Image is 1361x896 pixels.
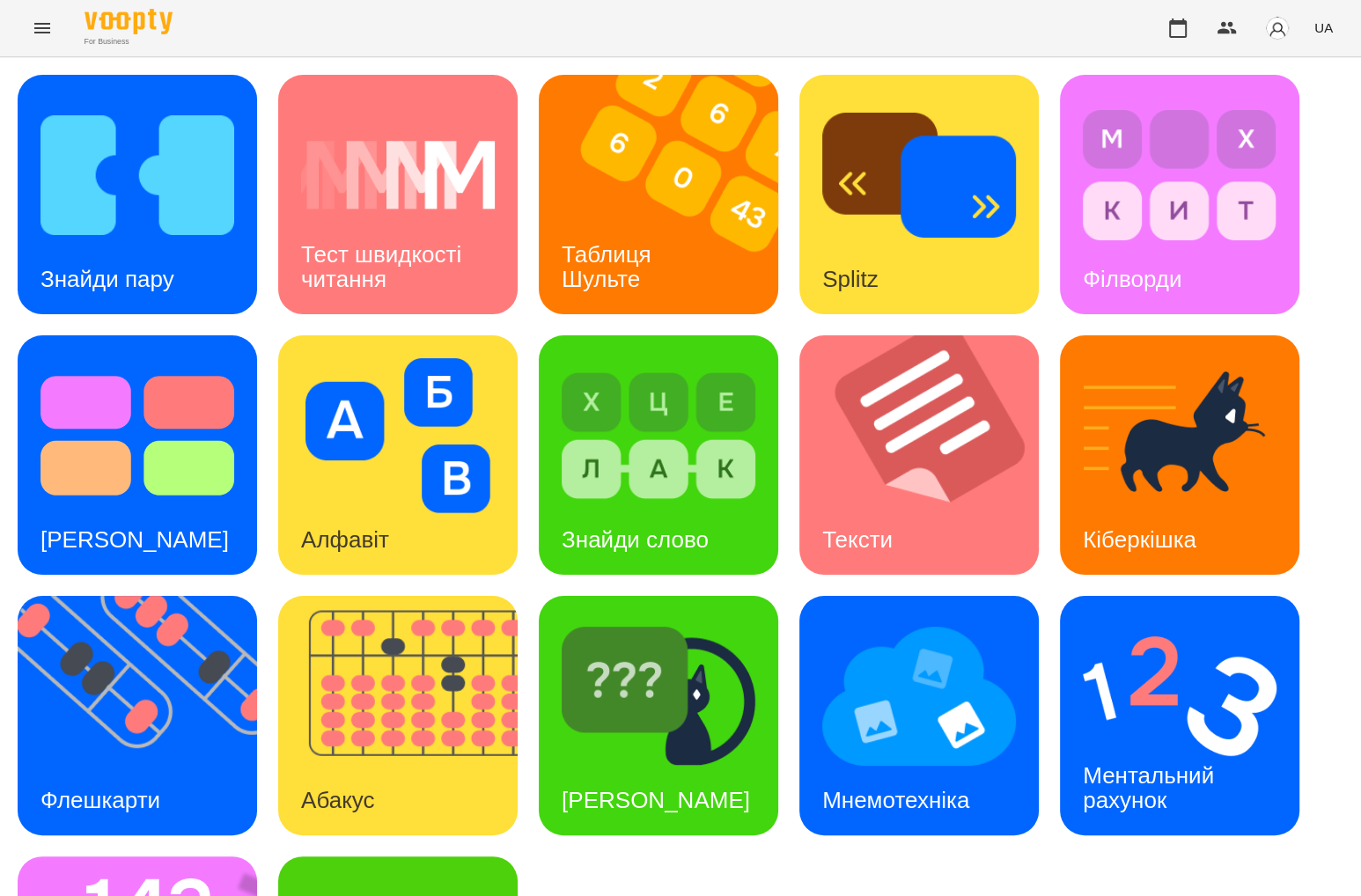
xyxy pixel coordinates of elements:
[1307,11,1340,44] button: UA
[562,787,750,813] h3: [PERSON_NAME]
[1083,762,1220,812] h3: Ментальний рахунок
[539,596,778,835] a: Знайди Кіберкішку[PERSON_NAME]
[1083,526,1196,553] h3: Кіберкішка
[539,75,800,314] img: Таблиця Шульте
[40,358,234,513] img: Тест Струпа
[278,335,518,575] a: АлфавітАлфавіт
[822,266,879,292] h3: Splitz
[1060,335,1299,575] a: КіберкішкаКіберкішка
[1083,619,1276,774] img: Ментальний рахунок
[1083,266,1181,292] h3: Філворди
[278,596,518,835] a: АбакусАбакус
[822,526,893,553] h3: Тексти
[18,596,279,835] img: Флешкарти
[562,358,755,513] img: Знайди слово
[1083,358,1276,513] img: Кіберкішка
[40,787,160,813] h3: Флешкарти
[301,787,374,813] h3: Абакус
[278,75,518,314] a: Тест швидкості читанняТест швидкості читання
[562,241,658,291] h3: Таблиця Шульте
[21,7,63,49] button: Menu
[799,75,1039,314] a: SplitzSplitz
[18,75,257,314] a: Знайди паруЗнайди пару
[799,596,1039,835] a: МнемотехнікаМнемотехніка
[799,335,1039,575] a: ТекстиТексти
[822,787,969,813] h3: Мнемотехніка
[301,98,495,253] img: Тест швидкості читання
[562,619,755,774] img: Знайди Кіберкішку
[40,98,234,253] img: Знайди пару
[1265,16,1290,40] img: avatar_s.png
[85,36,173,48] span: For Business
[40,266,174,292] h3: Знайди пару
[1314,18,1333,37] span: UA
[822,619,1016,774] img: Мнемотехніка
[301,526,389,553] h3: Алфавіт
[539,335,778,575] a: Знайди словоЗнайди слово
[301,241,467,291] h3: Тест швидкості читання
[18,596,257,835] a: ФлешкартиФлешкарти
[85,9,173,34] img: Voopty Logo
[1083,98,1276,253] img: Філворди
[278,596,540,835] img: Абакус
[18,335,257,575] a: Тест Струпа[PERSON_NAME]
[301,358,495,513] img: Алфавіт
[799,335,1061,575] img: Тексти
[40,526,229,553] h3: [PERSON_NAME]
[539,75,778,314] a: Таблиця ШультеТаблиця Шульте
[822,98,1016,253] img: Splitz
[1060,596,1299,835] a: Ментальний рахунокМентальний рахунок
[1060,75,1299,314] a: ФілвордиФілворди
[562,526,709,553] h3: Знайди слово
